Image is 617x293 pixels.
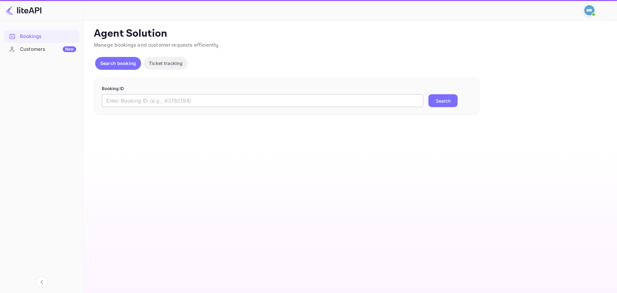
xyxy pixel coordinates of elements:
[4,30,79,42] a: Bookings
[94,27,605,40] p: Agent Solution
[4,30,79,43] div: Bookings
[5,5,41,15] img: LiteAPI logo
[94,42,220,49] span: Manage bookings and customer requests efficiently.
[102,86,471,92] p: Booking ID
[36,276,48,288] button: Collapse navigation
[4,43,79,55] a: CustomersNew
[63,46,76,52] div: New
[102,94,423,107] input: Enter Booking ID (e.g., 63782194)
[100,60,136,67] p: Search booking
[428,94,458,107] button: Search
[20,33,76,40] div: Bookings
[20,46,76,53] div: Customers
[149,60,183,67] p: Ticket tracking
[584,5,595,15] img: Mohcine Belkhir
[4,43,79,56] div: CustomersNew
